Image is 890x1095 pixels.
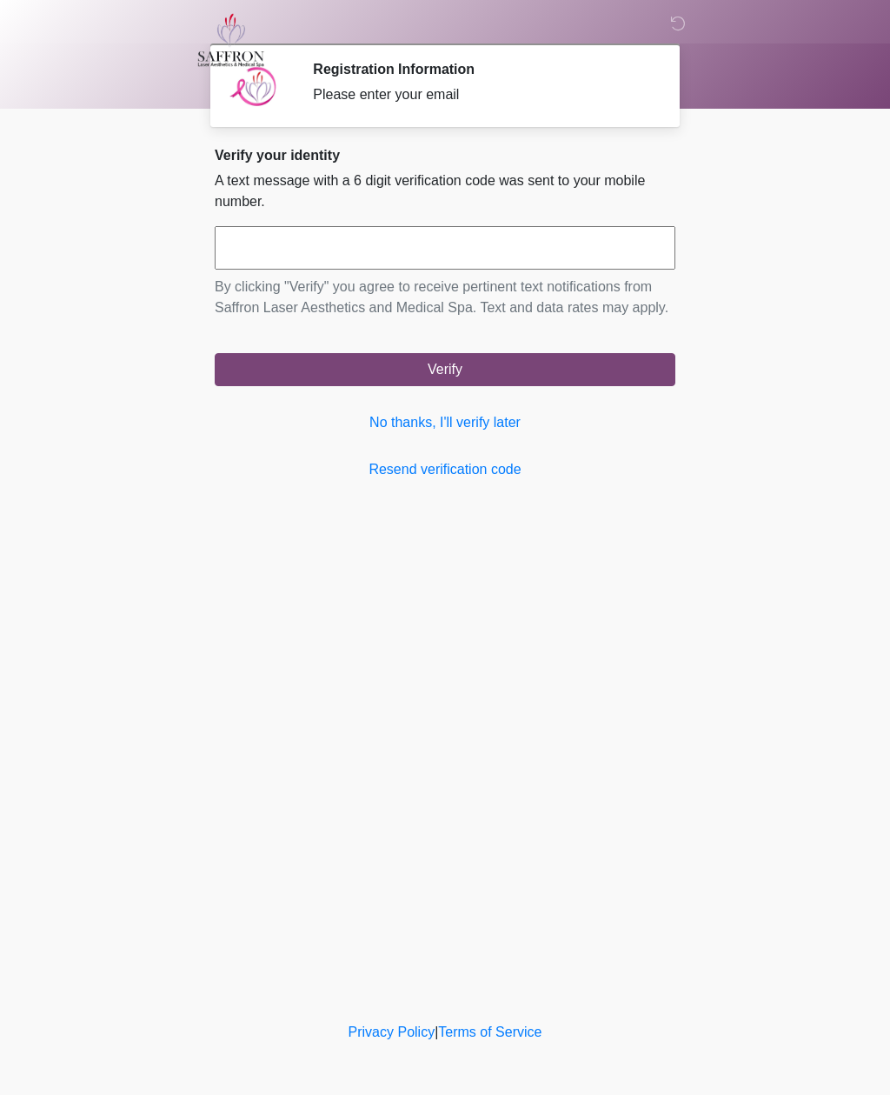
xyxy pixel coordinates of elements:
a: No thanks, I'll verify later [215,412,675,433]
p: A text message with a 6 digit verification code was sent to your mobile number. [215,170,675,212]
a: Terms of Service [438,1025,541,1039]
img: Saffron Laser Aesthetics and Medical Spa Logo [197,13,265,67]
a: Resend verification code [215,459,675,480]
a: Privacy Policy [349,1025,435,1039]
a: | [435,1025,438,1039]
img: Agent Avatar [228,61,280,113]
p: By clicking "Verify" you agree to receive pertinent text notifications from Saffron Laser Aesthet... [215,277,675,318]
div: Please enter your email [313,84,649,105]
h2: Verify your identity [215,147,675,164]
button: Verify [215,353,675,386]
